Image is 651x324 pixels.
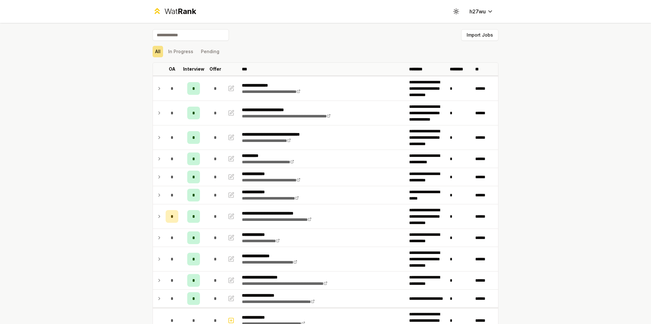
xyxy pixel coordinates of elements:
button: Pending [198,46,222,57]
p: Offer [209,66,221,72]
a: WatRank [153,6,196,17]
p: Interview [183,66,204,72]
button: Import Jobs [461,29,498,41]
p: OA [169,66,175,72]
button: h27wu [464,6,498,17]
div: Wat [164,6,196,17]
span: Rank [178,7,196,16]
button: All [153,46,163,57]
span: h27wu [469,8,486,15]
button: In Progress [166,46,196,57]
